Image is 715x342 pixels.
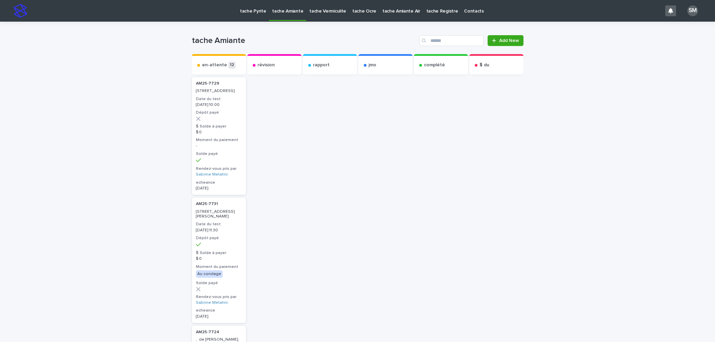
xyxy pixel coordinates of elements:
h3: $ Solde à payer [196,250,242,256]
h3: $ Solde à payer [196,124,242,129]
h3: Solde payé [196,151,242,157]
h3: Rendez-vous pris par [196,294,242,300]
h3: Moment du paiement [196,137,242,143]
p: révision [258,62,275,68]
a: AM25-7729 [STREET_ADDRESS]Date du test[DATE] 10:00Dépôt payé$ Solde à payer$ 0Moment du paiement-... [192,77,246,195]
h3: Date du test [196,96,242,102]
a: AM25-7731 [STREET_ADDRESS][PERSON_NAME]Date du test[DATE] 11:30Dépôt payé$ Solde à payer$ 0Moment... [192,198,246,323]
h3: Dépôt payé [196,110,242,115]
a: Sabrine Metahni [196,172,228,177]
p: $ 0 [196,130,242,135]
p: AM25-7724 [196,330,242,335]
h3: Date du test [196,222,242,227]
a: Add New [488,35,523,46]
h3: echeance [196,180,242,185]
p: [DATE] 11:30 [196,228,242,233]
p: jmo [368,62,376,68]
p: [STREET_ADDRESS][PERSON_NAME] [196,209,242,219]
p: [DATE] [196,186,242,191]
p: complété [424,62,445,68]
h1: tache Amiante [192,36,417,46]
p: 12 [228,62,236,69]
p: rapport [313,62,330,68]
a: Sabrine Metahni [196,300,228,305]
span: Add New [499,38,519,43]
p: $ 0 [196,256,242,261]
p: $ du [479,62,489,68]
p: [DATE] 10:00 [196,102,242,107]
p: AM25-7729 [196,81,242,86]
p: [DATE] [196,314,242,319]
p: [STREET_ADDRESS] [196,89,242,93]
div: Au sondage [196,270,223,278]
h3: echeance [196,308,242,313]
p: en-attente [202,62,227,68]
h3: Solde payé [196,280,242,286]
input: Search [419,35,484,46]
div: SM [687,5,698,16]
img: stacker-logo-s-only.png [14,4,27,18]
h3: Moment du paiement [196,264,242,270]
p: AM25-7731 [196,202,242,206]
p: - [196,143,242,148]
h3: Dépôt payé [196,235,242,241]
h3: Rendez-vous pris par [196,166,242,172]
p: , de [PERSON_NAME], [196,337,242,342]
